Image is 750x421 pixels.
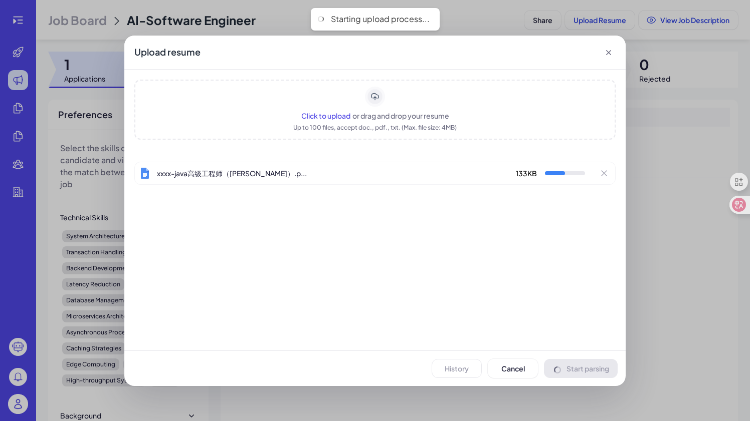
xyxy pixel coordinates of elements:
[157,168,516,178] div: xxxx-java高级工程师（脱敏）.pdf
[516,168,537,178] div: 133 KB
[134,45,201,59] div: Upload resume
[501,364,525,373] span: Cancel
[352,111,449,120] span: or drag and drop your resume
[134,80,616,140] div: Upload area
[301,111,350,120] span: Click to upload
[488,359,538,378] button: Cancel
[331,14,430,25] div: Starting upload process...
[293,123,457,133] div: Up to 100 files, accept doc., pdf., txt. (Max. file size: 4MB)
[597,166,611,180] button: Remove file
